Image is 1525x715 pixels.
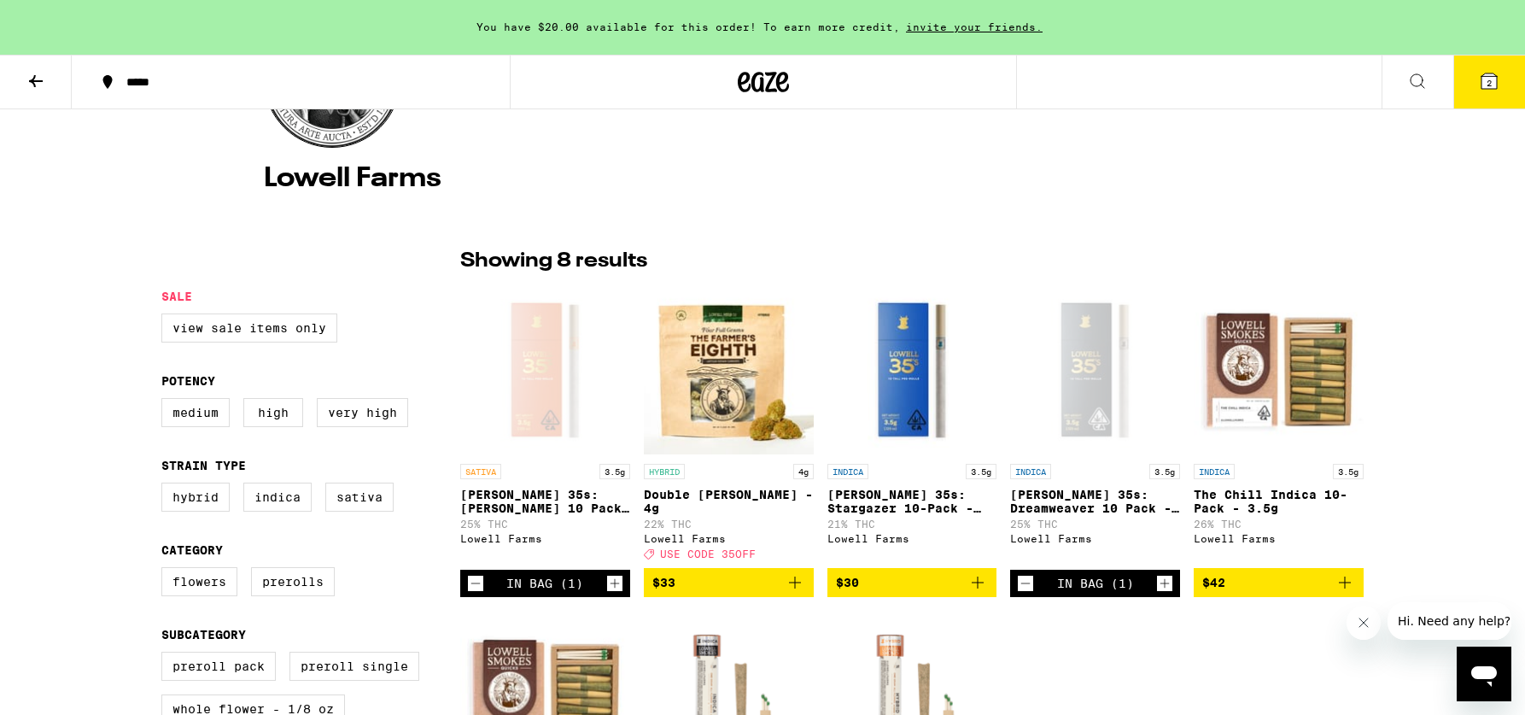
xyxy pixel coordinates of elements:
[460,284,630,570] a: Open page for Lowell 35s: Sunny Daze 10 Pack - 3.5g from Lowell Farms
[161,290,192,303] legend: Sale
[827,284,997,568] a: Open page for Lowell 35s: Stargazer 10-Pack - 3.5g from Lowell Farms
[317,398,408,427] label: Very High
[1194,464,1235,479] p: INDICA
[606,575,623,592] button: Increment
[161,628,246,642] legend: Subcategory
[506,577,583,590] div: In Bag (1)
[460,488,630,515] p: [PERSON_NAME] 35s: [PERSON_NAME] 10 Pack - 3.5g
[467,575,484,592] button: Decrement
[644,568,814,597] button: Add to bag
[827,284,997,455] img: Lowell Farms - Lowell 35s: Stargazer 10-Pack - 3.5g
[1194,533,1364,544] div: Lowell Farms
[1194,284,1364,455] img: Lowell Farms - The Chill Indica 10-Pack - 3.5g
[966,464,996,479] p: 3.5g
[644,519,814,530] p: 22% THC
[644,284,814,455] img: Lowell Farms - Double Runtz - 4g
[652,576,675,589] span: $33
[1347,606,1381,640] iframe: Close message
[289,652,419,681] label: Preroll Single
[900,21,1049,32] span: invite your friends.
[161,567,237,596] label: Flowers
[793,464,814,479] p: 4g
[1388,602,1511,640] iframe: Message from company
[1202,576,1225,589] span: $42
[1457,647,1511,701] iframe: Button to launch messaging window
[599,464,630,479] p: 3.5g
[161,314,337,343] label: View Sale Items Only
[1194,284,1364,568] a: Open page for The Chill Indica 10-Pack - 3.5g from Lowell Farms
[827,533,997,544] div: Lowell Farms
[1057,577,1134,590] div: In Bag (1)
[161,652,276,681] label: Preroll Pack
[644,284,814,568] a: Open page for Double Runtz - 4g from Lowell Farms
[1010,533,1180,544] div: Lowell Farms
[1010,464,1051,479] p: INDICA
[161,374,215,388] legend: Potency
[1194,568,1364,597] button: Add to bag
[1010,284,1180,570] a: Open page for Lowell 35s: Dreamweaver 10 Pack - 3.5g from Lowell Farms
[1194,488,1364,515] p: The Chill Indica 10-Pack - 3.5g
[476,21,900,32] span: You have $20.00 available for this order! To earn more credit,
[1010,519,1180,530] p: 25% THC
[827,488,997,515] p: [PERSON_NAME] 35s: Stargazer 10-Pack - 3.5g
[1010,488,1180,515] p: [PERSON_NAME] 35s: Dreamweaver 10 Pack - 3.5g
[161,459,246,472] legend: Strain Type
[1156,575,1173,592] button: Increment
[460,519,630,530] p: 25% THC
[161,398,230,427] label: Medium
[161,543,223,557] legend: Category
[460,533,630,544] div: Lowell Farms
[1149,464,1180,479] p: 3.5g
[1453,56,1525,108] button: 2
[644,488,814,515] p: Double [PERSON_NAME] - 4g
[243,483,312,512] label: Indica
[827,519,997,530] p: 21% THC
[161,483,230,512] label: Hybrid
[325,483,394,512] label: Sativa
[251,567,335,596] label: Prerolls
[460,247,647,276] p: Showing 8 results
[644,464,685,479] p: HYBRID
[1487,78,1492,88] span: 2
[1194,519,1364,530] p: 26% THC
[660,548,756,560] span: USE CODE 35OFF
[1333,464,1364,479] p: 3.5g
[1017,575,1034,592] button: Decrement
[243,398,303,427] label: High
[836,576,859,589] span: $30
[460,464,501,479] p: SATIVA
[827,464,868,479] p: INDICA
[264,165,1261,192] h4: Lowell Farms
[644,533,814,544] div: Lowell Farms
[827,568,997,597] button: Add to bag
